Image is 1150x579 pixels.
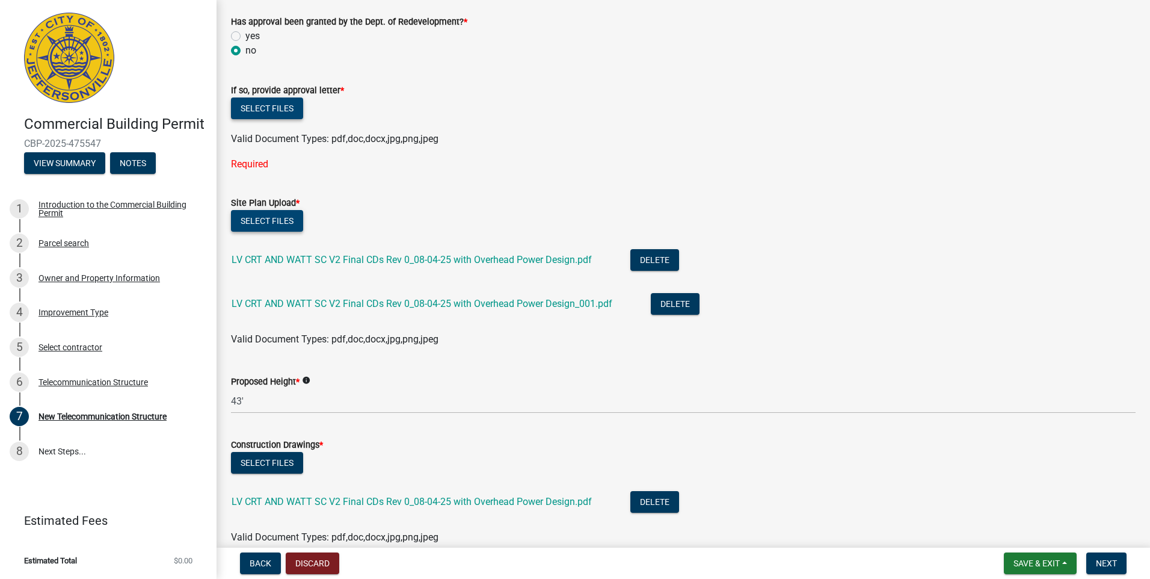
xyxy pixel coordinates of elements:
[1096,559,1117,568] span: Next
[1004,553,1077,574] button: Save & Exit
[38,378,148,386] div: Telecommunication Structure
[231,441,323,450] label: Construction Drawings
[231,98,303,119] button: Select files
[231,531,438,543] span: Valid Document Types: pdf,doc,docx,jpg,png,jpeg
[10,338,29,357] div: 5
[38,274,160,282] div: Owner and Property Information
[38,343,102,351] div: Select contractor
[1086,553,1127,574] button: Next
[240,553,281,574] button: Back
[231,210,303,232] button: Select files
[231,378,300,386] label: Proposed Height
[10,442,29,461] div: 8
[110,152,156,174] button: Notes
[24,116,207,133] h4: Commercial Building Permit
[231,133,438,144] span: Valid Document Types: pdf,doc,docx,jpg,png,jpeg
[1013,559,1060,568] span: Save & Exit
[10,373,29,392] div: 6
[10,407,29,426] div: 7
[24,138,192,149] span: CBP-2025-475547
[231,18,467,26] label: Has approval been granted by the Dept. of Redevelopment?
[110,159,156,169] wm-modal-confirm: Notes
[10,199,29,218] div: 1
[651,299,700,311] wm-modal-confirm: Delete Document
[232,254,592,265] a: LV CRT AND WATT SC V2 Final CDs Rev 0_08-04-25 with Overhead Power Design.pdf
[630,497,679,509] wm-modal-confirm: Delete Document
[232,298,612,309] a: LV CRT AND WATT SC V2 Final CDs Rev 0_08-04-25 with Overhead Power Design_001.pdf
[10,509,197,533] a: Estimated Fees
[38,239,89,247] div: Parcel search
[174,557,192,565] span: $0.00
[630,491,679,513] button: Delete
[24,557,77,565] span: Estimated Total
[232,496,592,507] a: LV CRT AND WATT SC V2 Final CDs Rev 0_08-04-25 with Overhead Power Design.pdf
[10,303,29,322] div: 4
[231,199,300,208] label: Site Plan Upload
[250,559,271,568] span: Back
[10,234,29,253] div: 2
[24,152,105,174] button: View Summary
[10,268,29,288] div: 3
[24,159,105,169] wm-modal-confirm: Summary
[302,376,310,385] i: info
[38,308,108,317] div: Improvement Type
[231,87,344,95] label: If so, provide approval letter
[38,200,197,217] div: Introduction to the Commercial Building Permit
[245,29,260,43] label: yes
[231,452,303,474] button: Select files
[286,553,339,574] button: Discard
[24,13,114,103] img: City of Jeffersonville, Indiana
[231,157,1136,172] div: Required
[630,249,679,271] button: Delete
[231,333,438,345] span: Valid Document Types: pdf,doc,docx,jpg,png,jpeg
[651,293,700,315] button: Delete
[245,43,256,58] label: no
[38,412,167,421] div: New Telecommunication Structure
[630,255,679,267] wm-modal-confirm: Delete Document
